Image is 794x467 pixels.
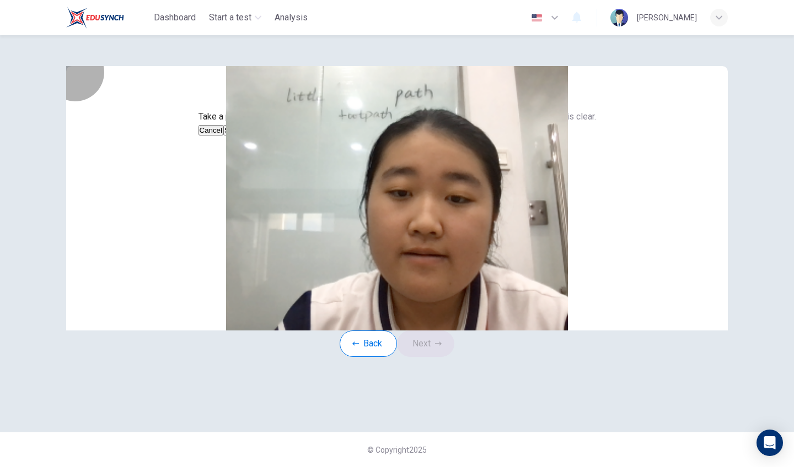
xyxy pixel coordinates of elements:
[367,446,427,454] span: © Copyright 2025
[154,11,196,24] span: Dashboard
[637,11,697,24] div: [PERSON_NAME]
[205,8,266,28] button: Start a test
[340,330,397,357] button: Back
[757,430,783,456] div: Open Intercom Messenger
[530,14,544,22] img: en
[66,7,124,29] img: Rosedale logo
[66,66,728,330] img: preview screemshot
[149,8,200,28] button: Dashboard
[66,7,149,29] a: Rosedale logo
[270,8,312,28] button: Analysis
[275,11,308,24] span: Analysis
[610,9,628,26] img: Profile picture
[209,11,251,24] span: Start a test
